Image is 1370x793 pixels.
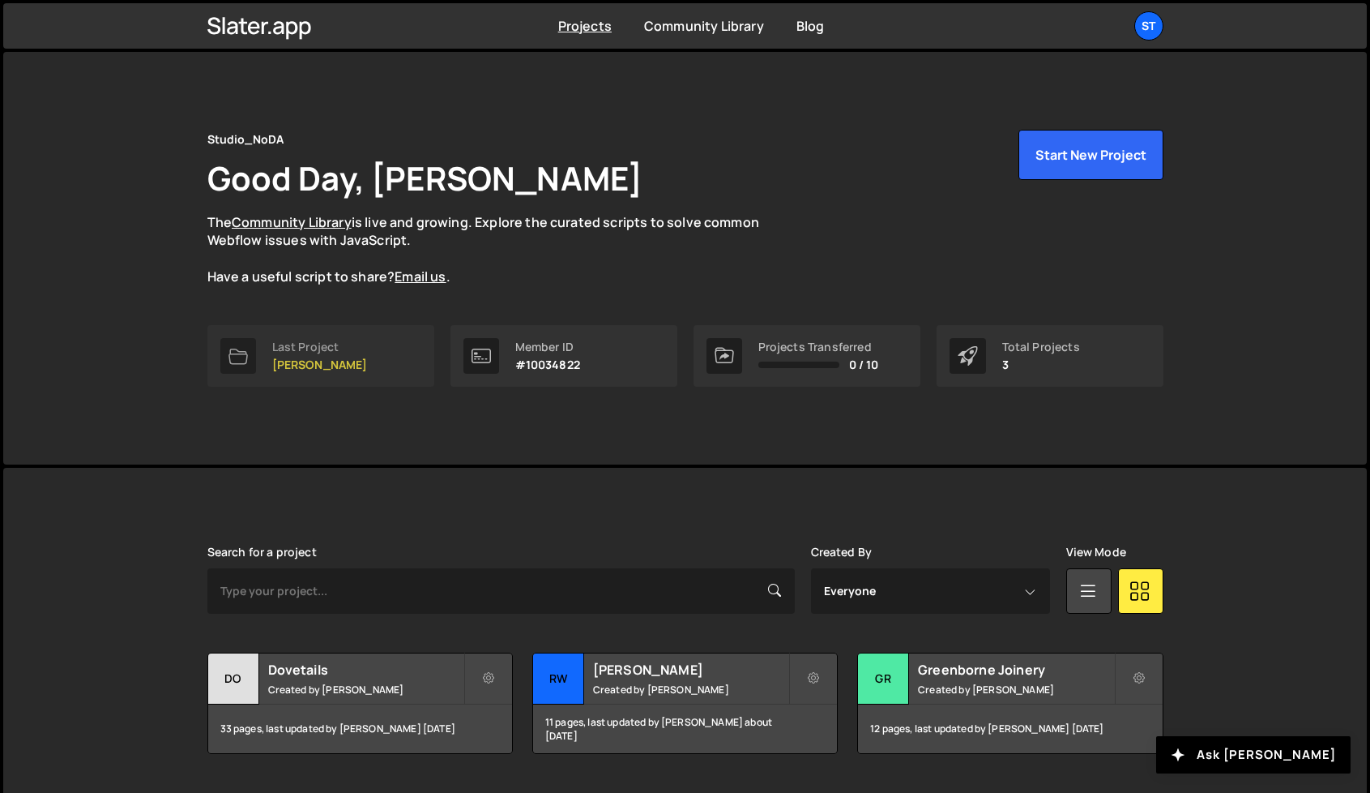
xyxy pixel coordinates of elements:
a: Do Dovetails Created by [PERSON_NAME] 33 pages, last updated by [PERSON_NAME] [DATE] [207,653,513,754]
a: Community Library [644,17,764,35]
div: Do [208,654,259,705]
div: Studio_NoDA [207,130,284,149]
p: [PERSON_NAME] [272,358,368,371]
h2: Greenborne Joinery [918,661,1113,679]
label: Search for a project [207,546,317,559]
small: Created by [PERSON_NAME] [593,683,788,697]
a: Last Project [PERSON_NAME] [207,325,434,387]
div: 12 pages, last updated by [PERSON_NAME] [DATE] [858,705,1162,753]
div: Gr [858,654,909,705]
label: View Mode [1066,546,1126,559]
h1: Good Day, [PERSON_NAME] [207,156,643,200]
a: Gr Greenborne Joinery Created by [PERSON_NAME] 12 pages, last updated by [PERSON_NAME] [DATE] [857,653,1163,754]
div: RW [533,654,584,705]
a: St [1134,11,1163,41]
a: Blog [796,17,825,35]
div: Total Projects [1002,341,1080,354]
a: Projects [558,17,612,35]
p: The is live and growing. Explore the curated scripts to solve common Webflow issues with JavaScri... [207,213,791,286]
h2: Dovetails [268,661,463,679]
a: Email us [395,268,446,285]
button: Ask [PERSON_NAME] [1156,736,1351,774]
small: Created by [PERSON_NAME] [918,683,1113,697]
span: 0 / 10 [849,358,879,371]
p: 3 [1002,358,1080,371]
div: Member ID [515,341,580,354]
div: Projects Transferred [758,341,879,354]
small: Created by [PERSON_NAME] [268,683,463,697]
h2: [PERSON_NAME] [593,661,788,679]
div: Last Project [272,341,368,354]
div: 11 pages, last updated by [PERSON_NAME] about [DATE] [533,705,837,753]
a: Community Library [232,213,352,231]
a: RW [PERSON_NAME] Created by [PERSON_NAME] 11 pages, last updated by [PERSON_NAME] about [DATE] [532,653,838,754]
button: Start New Project [1018,130,1163,180]
input: Type your project... [207,568,795,614]
div: 33 pages, last updated by [PERSON_NAME] [DATE] [208,705,512,753]
label: Created By [811,546,873,559]
p: #10034822 [515,358,580,371]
